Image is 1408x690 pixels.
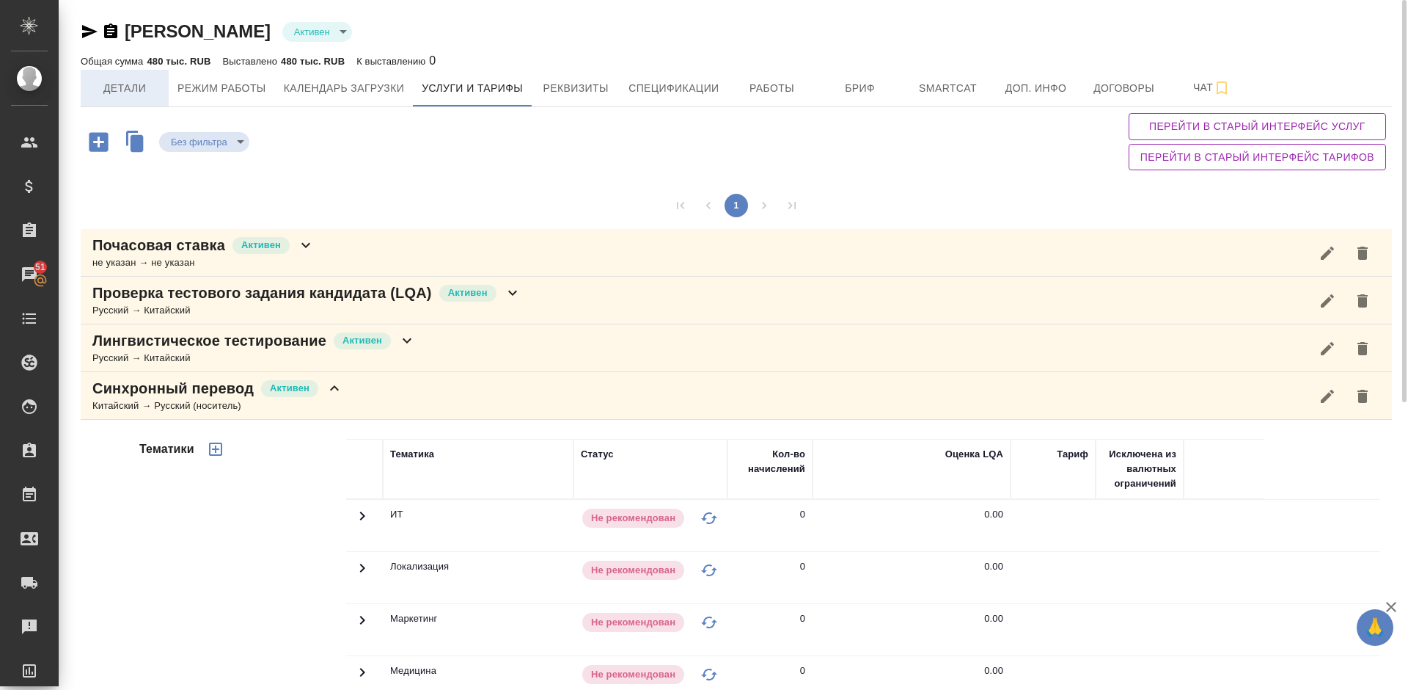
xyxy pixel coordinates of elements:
[813,552,1011,603] td: 0.00
[166,136,232,148] button: Без фильтра
[89,79,160,98] span: Детали
[422,79,523,98] span: Услуги и тарифы
[26,260,54,275] span: 51
[800,507,805,522] div: 0
[591,511,675,526] p: Не рекомендован
[1345,379,1380,414] button: Удалить услугу
[1057,447,1088,462] div: Тариф
[591,667,675,682] p: Не рекомендован
[540,79,611,98] span: Реквизиты
[1310,331,1345,366] button: Редактировать услугу
[1310,236,1345,271] button: Редактировать услугу
[92,399,343,413] div: Китайский → Русский (носитель)
[119,127,159,160] button: Скопировать услуги другого исполнителя
[735,447,805,476] div: Кол-во начислений
[1129,113,1386,140] button: Перейти в старый интерфейс услуг
[390,447,434,462] div: Тематика
[698,559,720,581] button: Изменить статус на "В черном списке"
[1345,283,1380,319] button: Удалить услугу
[223,56,282,67] p: Выставлено
[81,372,1392,420] div: Синхронный переводАктивенКитайский → Русский (носитель)
[1357,609,1393,646] button: 🙏
[1103,447,1176,491] div: Исключена из валютных ограничений
[92,330,326,351] p: Лингвистическое тестирование
[1129,144,1386,171] button: Перейти в старый интерфейс тарифов
[241,238,281,253] p: Активен
[1089,79,1159,98] span: Договоры
[813,604,1011,655] td: 0.00
[813,500,1011,551] td: 0.00
[1345,331,1380,366] button: Удалить услугу
[581,447,614,462] div: Статус
[290,26,334,38] button: Активен
[591,615,675,630] p: Не рекомендован
[698,507,720,529] button: Изменить статус на "В черном списке"
[177,79,266,98] span: Режим работы
[356,56,429,67] p: К выставлению
[1177,79,1247,97] span: Чат
[353,516,371,527] span: Toggle Row Expanded
[81,277,1392,324] div: Проверка тестового задания кандидата (LQA)АктивенРусский → Китайский
[102,23,120,40] button: Скопировать ссылку
[92,235,225,255] p: Почасовая ставка
[81,229,1392,277] div: Почасовая ставкаАктивенне указан → не указан
[628,79,719,98] span: Спецификации
[356,52,436,70] div: 0
[698,611,720,633] button: Изменить статус на "В черном списке"
[353,568,371,579] span: Toggle Row Expanded
[1140,148,1374,167] span: Перейти в старый интерфейс тарифов
[92,255,315,270] div: не указан → не указан
[282,22,352,42] div: Активен
[284,79,405,98] span: Календарь загрузки
[698,664,720,686] button: Изменить статус на "В черном списке"
[1345,236,1380,271] button: Удалить услугу
[198,432,233,467] button: Добавить тематику
[125,21,271,41] a: [PERSON_NAME]
[81,56,147,67] p: Общая сумма
[92,283,432,303] p: Проверка тестового задания кандидата (LQA)
[591,563,675,578] p: Не рекомендован
[800,611,805,626] div: 0
[353,620,371,631] span: Toggle Row Expanded
[159,132,249,152] div: Активен
[1213,79,1231,97] svg: Подписаться
[4,256,55,293] a: 51
[913,79,983,98] span: Smartcat
[1310,379,1345,414] button: Редактировать услугу
[92,303,521,318] div: Русский → Китайский
[270,381,309,396] p: Активен
[1001,79,1071,98] span: Доп. инфо
[825,79,895,98] span: Бриф
[1363,612,1387,643] span: 🙏
[448,286,488,300] p: Активен
[383,552,573,603] td: Локализация
[147,56,210,67] p: 480 тыс. RUB
[737,79,807,98] span: Работы
[92,351,416,366] div: Русский → Китайский
[800,559,805,574] div: 0
[92,378,254,399] p: Синхронный перевод
[383,500,573,551] td: ИТ
[1310,283,1345,319] button: Редактировать услугу
[383,604,573,655] td: Маркетинг
[78,127,119,157] button: Добавить услугу
[139,440,194,458] h4: Тематики
[281,56,345,67] p: 480 тыс. RUB
[81,324,1392,372] div: Лингвистическое тестированиеАктивенРусский → Китайский
[945,447,1003,462] div: Оценка LQA
[81,23,98,40] button: Скопировать ссылку для ЯМессенджера
[353,672,371,683] span: Toggle Row Expanded
[1140,117,1374,136] span: Перейти в старый интерфейс услуг
[342,333,382,348] p: Активен
[667,194,806,217] nav: pagination navigation
[800,664,805,678] div: 0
